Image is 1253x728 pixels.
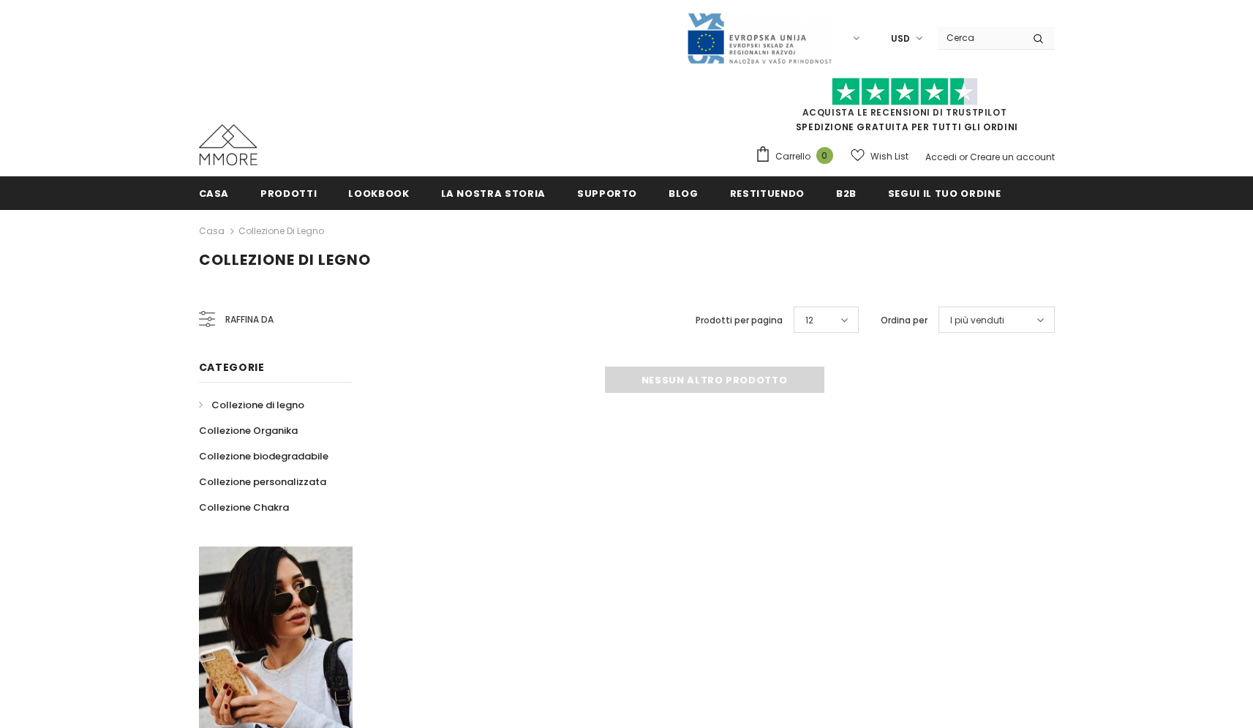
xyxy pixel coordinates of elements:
span: Blog [669,187,699,200]
span: B2B [836,187,857,200]
span: Collezione Organika [199,424,298,438]
a: Collezione Chakra [199,495,289,520]
span: Lookbook [348,187,409,200]
a: Blog [669,176,699,209]
span: Prodotti [260,187,317,200]
span: 12 [805,313,813,328]
span: Wish List [870,149,908,164]
span: I più venduti [950,313,1004,328]
a: Collezione biodegradabile [199,443,328,469]
a: B2B [836,176,857,209]
a: Collezione Organika [199,418,298,443]
span: Collezione di legno [211,398,304,412]
span: SPEDIZIONE GRATUITA PER TUTTI GLI ORDINI [755,84,1055,133]
a: Collezione personalizzata [199,469,326,495]
a: Collezione di legno [238,225,324,237]
a: Prodotti [260,176,317,209]
input: Search Site [938,27,1022,48]
a: Carrello 0 [755,146,840,168]
span: 0 [816,147,833,164]
img: Casi MMORE [199,124,257,165]
span: Restituendo [730,187,805,200]
a: Accedi [925,151,957,163]
a: Casa [199,222,225,240]
label: Prodotti per pagina [696,313,783,328]
a: Collezione di legno [199,392,304,418]
span: Raffina da [225,312,274,328]
img: Javni Razpis [686,12,832,65]
a: Acquista le recensioni di TrustPilot [802,106,1007,119]
a: Restituendo [730,176,805,209]
a: supporto [577,176,637,209]
span: supporto [577,187,637,200]
img: Fidati di Pilot Stars [832,78,978,106]
span: Casa [199,187,230,200]
span: Collezione personalizzata [199,475,326,489]
label: Ordina per [881,313,927,328]
a: Lookbook [348,176,409,209]
a: Segui il tuo ordine [888,176,1001,209]
span: La nostra storia [441,187,546,200]
a: Casa [199,176,230,209]
a: Javni Razpis [686,31,832,44]
a: Creare un account [970,151,1055,163]
span: Segui il tuo ordine [888,187,1001,200]
span: Collezione biodegradabile [199,449,328,463]
span: Collezione di legno [199,249,371,270]
span: USD [891,31,910,46]
span: Categorie [199,360,265,375]
a: La nostra storia [441,176,546,209]
span: or [959,151,968,163]
span: Carrello [775,149,810,164]
span: Collezione Chakra [199,500,289,514]
a: Wish List [851,143,908,169]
